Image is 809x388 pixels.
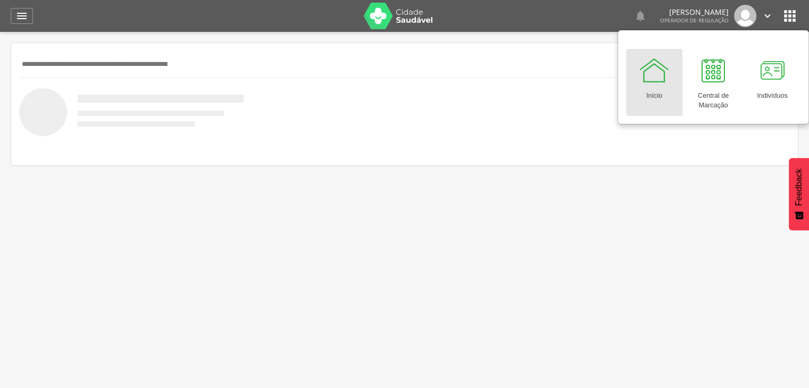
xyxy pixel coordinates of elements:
a:  [11,8,33,24]
span: Feedback [794,168,804,206]
i:  [762,10,773,22]
i:  [15,10,28,22]
button: Feedback - Mostrar pesquisa [789,158,809,230]
p: [PERSON_NAME] [660,9,729,16]
a: Indivíduos [744,49,800,116]
span: Operador de regulação [660,16,729,24]
a:  [762,5,773,27]
i:  [781,7,798,24]
i:  [634,10,647,22]
a:  [634,5,647,27]
a: Central de Marcação [685,49,741,116]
